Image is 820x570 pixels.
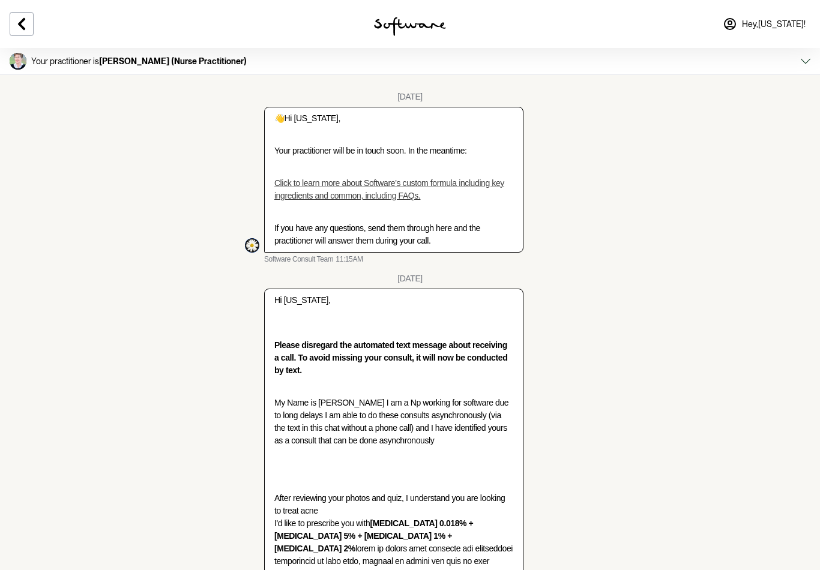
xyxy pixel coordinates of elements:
[336,255,363,265] time: 2024-08-28T01:15:48.162Z
[274,294,513,307] p: Hi [US_STATE],
[716,10,813,38] a: Hey,[US_STATE]!
[274,145,513,157] p: Your practitioner will be in touch soon. In the meantime:
[31,56,247,67] p: Your practitioner is
[742,19,806,29] span: Hey, [US_STATE] !
[274,112,513,125] p: Hi [US_STATE],
[274,340,507,375] strong: Please disregard the automated text message about receiving a call. To avoid missing your consult...
[245,238,259,253] div: Software Consult Team
[397,92,423,102] div: [DATE]
[274,518,473,553] strong: [MEDICAL_DATA] 0.018% + [MEDICAL_DATA] 5% + [MEDICAL_DATA] 1% + [MEDICAL_DATA] 2%
[99,56,247,66] strong: [PERSON_NAME] (Nurse Practitioner)
[264,255,333,265] span: Software Consult Team
[274,113,285,123] span: 👋
[274,397,513,447] p: My Name is [PERSON_NAME] I am a Np working for software due to long delays I am able to do these ...
[374,17,446,36] img: software logo
[397,274,423,284] div: [DATE]
[274,222,513,247] p: If you have any questions, send them through here and the practitioner will answer them during yo...
[245,238,259,253] img: S
[10,53,26,70] img: Butler
[274,178,504,200] a: Click to learn more about Software’s custom formula including key ingredients and common, includi...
